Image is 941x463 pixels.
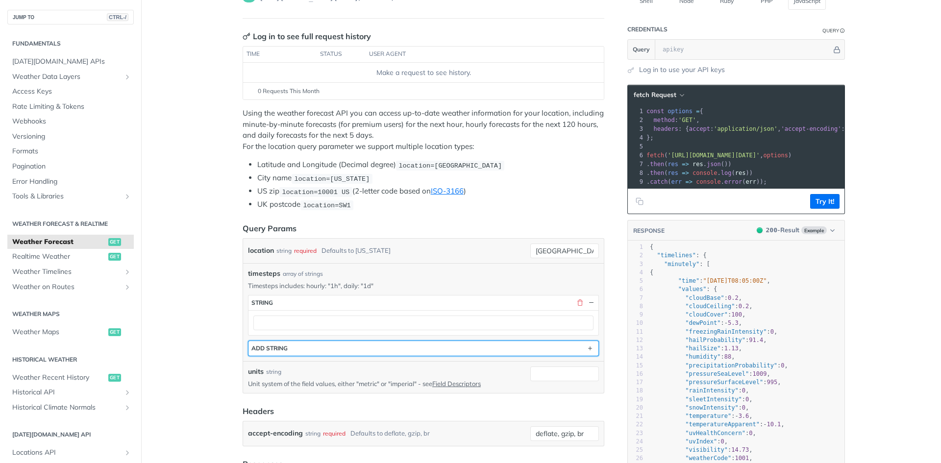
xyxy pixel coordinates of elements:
[653,125,678,132] span: headers
[7,144,134,159] a: Formats
[628,124,644,133] div: 3
[646,117,700,123] span: : ,
[678,117,696,123] span: 'GET'
[749,337,763,343] span: 91.4
[628,378,643,387] div: 17
[696,178,721,185] span: console
[258,87,320,96] span: 0 Requests This Month
[628,446,643,454] div: 25
[7,10,134,24] button: JUMP TOCTRL-/
[646,125,916,132] span: : { : , : }
[650,328,777,335] span: : ,
[650,345,742,352] span: : ,
[628,251,643,260] div: 2
[650,286,717,292] span: : {
[124,268,131,276] button: Show subpages for Weather Timelines
[724,353,731,360] span: 88
[650,337,767,343] span: : ,
[728,294,739,301] span: 0.2
[707,161,721,168] span: json
[587,298,595,307] button: Hide
[398,162,502,169] span: location=[GEOGRAPHIC_DATA]
[781,125,842,132] span: 'accept-encoding'
[668,152,760,159] span: '[URL][DOMAIN_NAME][DATE]'
[650,311,745,318] span: : ,
[689,125,710,132] span: accept
[724,319,728,326] span: -
[650,161,664,168] span: then
[124,404,131,412] button: Show subpages for Historical Climate Normals
[628,302,643,311] div: 8
[282,188,349,195] span: location=10001 US
[668,161,678,168] span: res
[650,421,785,428] span: : ,
[752,225,840,235] button: 200200-ResultExample
[628,169,644,177] div: 8
[431,186,464,195] a: ISO-3166
[685,353,720,360] span: "humidity"
[12,388,121,397] span: Historical API
[7,70,134,84] a: Weather Data LayersShow subpages for Weather Data Layers
[678,277,699,284] span: "time"
[724,178,742,185] span: error
[7,54,134,69] a: [DATE][DOMAIN_NAME] APIs
[685,438,717,445] span: "uvIndex"
[646,134,654,141] span: };
[650,319,742,326] span: : ,
[650,353,735,360] span: : ,
[633,226,665,236] button: RESPONSE
[628,362,643,370] div: 15
[366,47,584,62] th: user agent
[650,252,707,259] span: : {
[650,387,749,394] span: : ,
[317,47,366,62] th: status
[650,413,753,419] span: : ,
[323,426,346,440] div: required
[12,403,121,413] span: Historical Climate Normals
[766,226,777,234] span: 200
[646,178,767,185] span: . ( . ( ));
[257,159,604,171] li: Latitude and Longitude (Decimal degree)
[628,395,643,404] div: 19
[628,294,643,302] div: 7
[721,438,724,445] span: 0
[7,129,134,144] a: Versioning
[767,379,777,386] span: 995
[628,260,643,268] div: 3
[685,421,760,428] span: "temperatureApparent"
[124,193,131,200] button: Show subpages for Tools & Libraries
[628,336,643,344] div: 12
[124,73,131,81] button: Show subpages for Weather Data Layers
[628,344,643,353] div: 13
[646,108,703,115] span: {
[650,438,728,445] span: : ,
[628,285,643,293] div: 6
[243,47,317,62] th: time
[633,194,646,209] button: Copy to clipboard
[685,387,738,394] span: "rainIntensity"
[108,253,121,261] span: get
[628,133,644,142] div: 4
[628,438,643,446] div: 24
[822,27,839,34] div: Query
[696,108,699,115] span: =
[107,13,128,21] span: CTRL-/
[108,238,121,246] span: get
[671,178,682,185] span: err
[685,413,731,419] span: "temperature"
[251,299,273,306] div: string
[432,380,481,388] a: Field Descriptors
[745,178,756,185] span: err
[646,152,792,159] span: ( , )
[753,370,767,377] span: 1009
[248,426,303,440] label: accept-encoding
[840,28,845,33] i: Information
[693,170,718,176] span: console
[248,295,598,310] button: string
[646,161,732,168] span: . ( . ())
[658,40,832,59] input: apikey
[650,370,770,377] span: : ,
[650,379,781,386] span: : ,
[633,45,650,54] span: Query
[248,268,280,279] span: timesteps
